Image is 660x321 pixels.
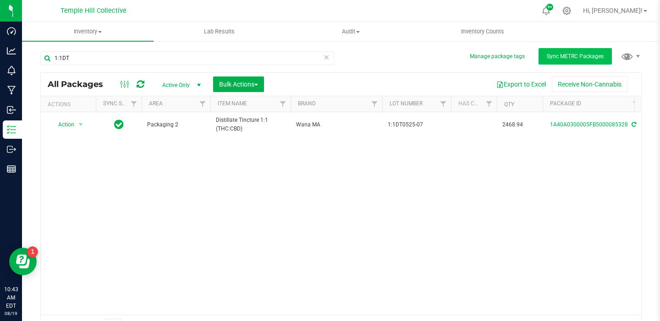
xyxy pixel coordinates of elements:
inline-svg: Manufacturing [7,86,16,95]
a: 1A40A0300005FB5000085328 [550,121,628,128]
a: Audit [285,22,417,41]
span: Inventory [22,27,154,36]
a: Filter [482,96,497,112]
span: Temple Hill Collective [60,7,126,15]
a: Inventory [22,22,154,41]
span: 2468.94 [502,120,537,129]
button: Sync METRC Packages [539,48,612,65]
span: 1:1DT0525-07 [388,120,445,129]
span: Sync METRC Packages [547,53,604,60]
p: 08/19 [4,310,18,317]
span: Distillate Tincture 1:1 (THC:CBD) [216,116,285,133]
div: Actions [48,101,92,108]
button: Bulk Actions [213,76,264,92]
th: Has COA [451,96,497,112]
a: Filter [195,96,210,112]
span: Inventory Counts [449,27,517,36]
a: Brand [298,100,316,107]
iframe: Resource center unread badge [27,246,38,257]
a: Lot Number [390,100,423,107]
a: Package ID [550,100,581,107]
button: Receive Non-Cannabis [552,76,627,92]
div: Manage settings [561,6,572,15]
span: Lab Results [192,27,247,36]
span: Action [50,118,75,131]
span: Wana MA [296,120,377,129]
a: Filter [126,96,142,112]
a: Filter [436,96,451,112]
a: Filter [367,96,382,112]
span: Sync from Compliance System [630,121,636,128]
a: Sync Status [103,100,138,107]
inline-svg: Analytics [7,46,16,55]
inline-svg: Inventory [7,125,16,134]
input: Search Package ID, Item Name, SKU, Lot or Part Number... [40,51,334,65]
inline-svg: Monitoring [7,66,16,75]
span: Bulk Actions [219,81,258,88]
iframe: Resource center [9,248,37,275]
span: select [75,118,87,131]
span: In Sync [114,118,124,131]
inline-svg: Inbound [7,105,16,114]
span: 9+ [548,5,552,9]
a: Qty [504,101,514,108]
span: Hi, [PERSON_NAME]! [583,7,643,14]
a: Lab Results [154,22,285,41]
span: All Packages [48,79,112,89]
a: Item Name [218,100,247,107]
a: Filter [275,96,291,112]
span: Packaging 2 [147,120,205,129]
button: Manage package tags [470,53,525,60]
button: Export to Excel [490,76,552,92]
span: Clear [323,51,330,63]
a: Inventory Counts [417,22,548,41]
a: Area [149,100,163,107]
inline-svg: Reports [7,164,16,174]
a: Filter [628,96,643,112]
span: Audit [286,27,416,36]
inline-svg: Outbound [7,145,16,154]
inline-svg: Dashboard [7,27,16,36]
p: 10:43 AM EDT [4,285,18,310]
